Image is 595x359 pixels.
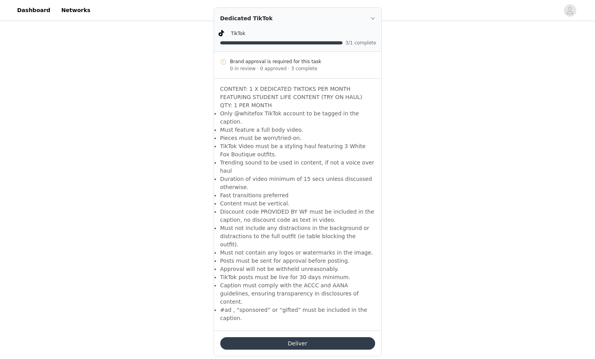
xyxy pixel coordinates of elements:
a: Networks [56,2,95,19]
button: Deliver [220,337,375,350]
p: TikTok posts must be live for 30 days minimum. [220,273,375,281]
div: 0 in review · 0 approved · 3 complete [230,65,375,72]
p: Duration of video minimum of 15 secs unless discussed otherwise. [220,175,375,191]
p: Only @whitefox TikTok account to be tagged in the caption. [220,110,375,126]
p: Must not contain any logos or watermarks in the image. [220,249,375,257]
p: Fast transitions preferred [220,191,375,200]
div: Brand approval is required for this task [230,58,375,65]
p: Posts must be sent for approval before posting. [220,257,375,265]
a: Dashboard [12,2,55,19]
div: avatar [566,4,574,17]
div: icon: rightDedicated TikTok [214,8,381,29]
p: Caption must comply with the ACCC and AANA guidelines, ensuring transparency in disclosures of co... [220,281,375,306]
p: #ad , “sponsored” or “gifted” must be included in the caption. [220,306,375,322]
span: 3/1 complete [346,41,377,45]
p: Must feature a full body video. [220,126,375,134]
p: TikTok Video must be a styling haul featuring 3 White Fox Boutique outfits. [220,142,375,159]
p: CONTENT: 1 X DEDICATED TIKTOKS PER MONTH FEATURING STUDENT LIFE CONTENT (TRY ON HAUL) [220,85,375,101]
p: Content must be vertical. [220,200,375,208]
p: Discount code PROVIDED BY WF must be included in the caption, no discount code as text in video. [220,208,375,224]
p: Must not include any distractions in the background or distractions to the full outfit (ie table ... [220,224,375,249]
p: Trending sound to be used in content, if not a voice over haul [220,159,375,175]
i: icon: right [370,16,375,21]
p: QTY: 1 PER MONTH [220,101,375,110]
p: Pieces must be worn/tried-on. [220,134,375,142]
p: Approval will not be withheld unreasonably. [220,265,375,273]
span: TikTok [231,31,246,36]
